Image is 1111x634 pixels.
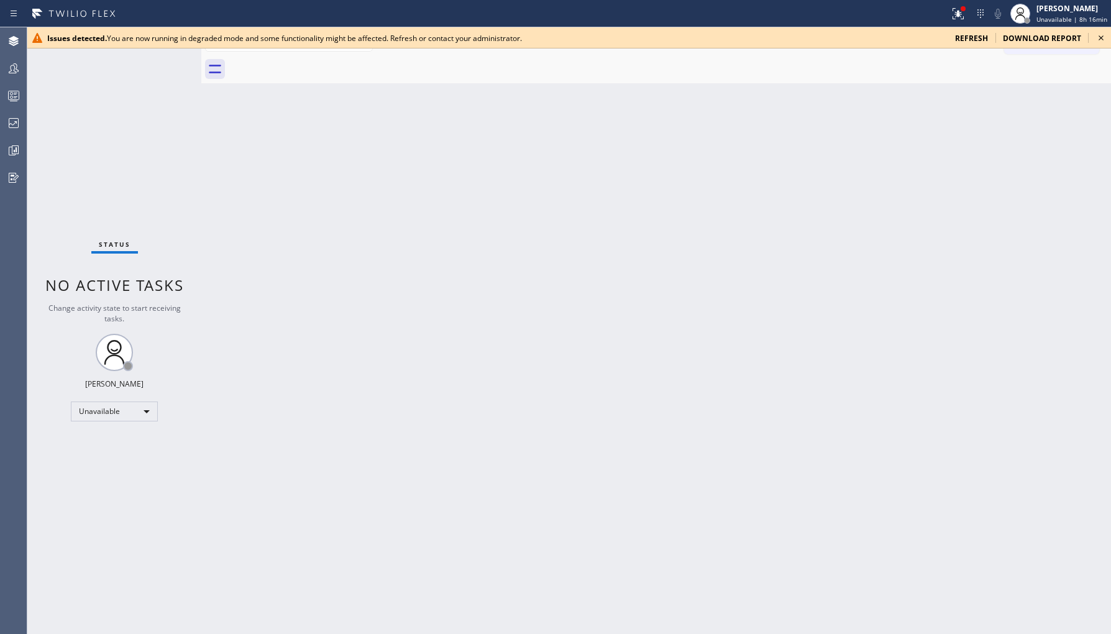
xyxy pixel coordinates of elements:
[47,33,107,44] b: Issues detected.
[47,33,945,44] div: You are now running in degraded mode and some functionality might be affected. Refresh or contact...
[45,275,184,295] span: No active tasks
[955,33,988,44] span: refresh
[989,5,1007,22] button: Mute
[1036,15,1107,24] span: Unavailable | 8h 16min
[99,240,130,249] span: Status
[85,379,144,389] div: [PERSON_NAME]
[71,402,158,421] div: Unavailable
[48,303,181,324] span: Change activity state to start receiving tasks.
[1036,3,1107,14] div: [PERSON_NAME]
[1003,33,1081,44] span: download report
